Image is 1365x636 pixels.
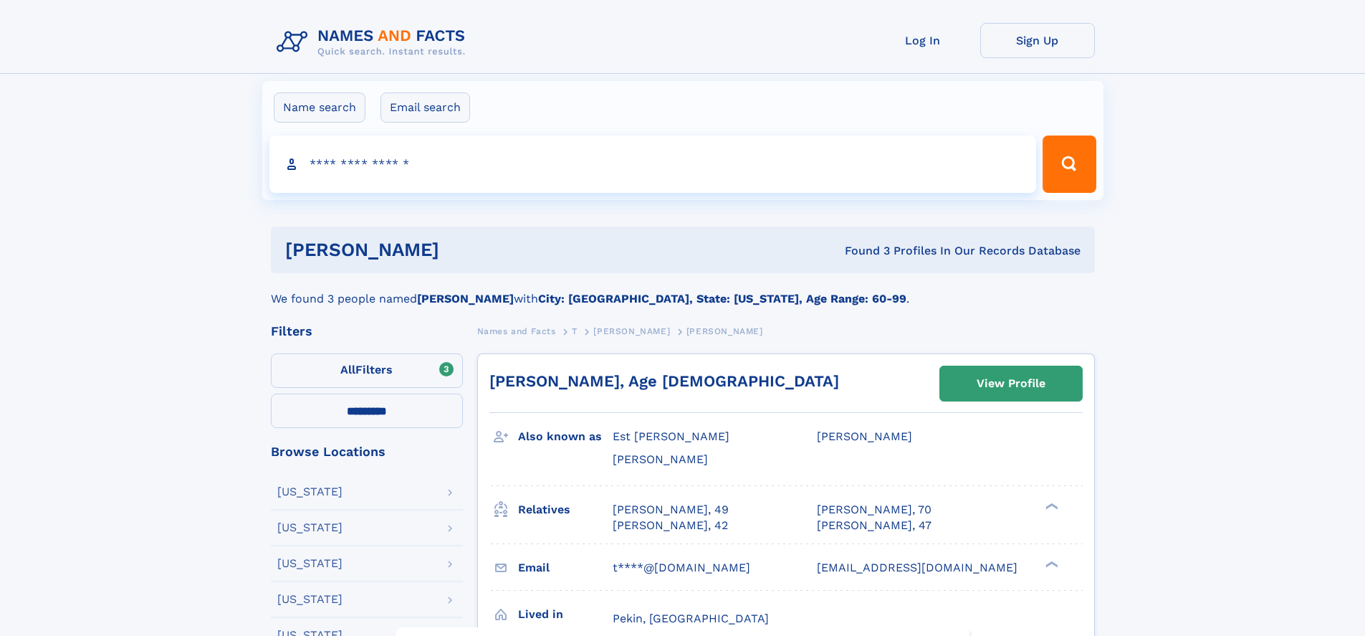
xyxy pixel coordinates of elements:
[340,363,355,376] span: All
[817,561,1017,574] span: [EMAIL_ADDRESS][DOMAIN_NAME]
[538,292,906,305] b: City: [GEOGRAPHIC_DATA], State: [US_STATE], Age Range: 60-99
[980,23,1095,58] a: Sign Up
[518,556,613,580] h3: Email
[271,273,1095,308] div: We found 3 people named with .
[613,502,729,518] a: [PERSON_NAME], 49
[380,92,470,123] label: Email search
[477,322,556,340] a: Names and Facts
[572,326,578,336] span: T
[518,498,613,522] h3: Relatives
[866,23,980,58] a: Log In
[518,424,613,449] h3: Also known as
[271,445,463,458] div: Browse Locations
[817,429,912,443] span: [PERSON_NAME]
[417,292,514,305] b: [PERSON_NAME]
[613,612,769,625] span: Pekin, [GEOGRAPHIC_DATA]
[642,243,1081,259] div: Found 3 Profiles In Our Records Database
[271,325,463,338] div: Filters
[1042,501,1059,511] div: ❯
[613,518,728,533] a: [PERSON_NAME], 42
[977,367,1045,400] div: View Profile
[489,372,839,390] a: [PERSON_NAME], Age [DEMOGRAPHIC_DATA]
[274,92,365,123] label: Name search
[269,136,1037,193] input: search input
[271,353,463,388] label: Filters
[1042,559,1059,569] div: ❯
[277,486,343,498] div: [US_STATE]
[1043,136,1096,193] button: Search Button
[817,502,931,518] a: [PERSON_NAME], 70
[277,558,343,569] div: [US_STATE]
[686,326,763,336] span: [PERSON_NAME]
[277,594,343,605] div: [US_STATE]
[277,522,343,533] div: [US_STATE]
[593,322,670,340] a: [PERSON_NAME]
[613,429,729,443] span: Est [PERSON_NAME]
[613,452,708,466] span: [PERSON_NAME]
[940,366,1082,401] a: View Profile
[593,326,670,336] span: [PERSON_NAME]
[572,322,578,340] a: T
[285,241,642,259] h1: [PERSON_NAME]
[271,23,477,62] img: Logo Names and Facts
[518,602,613,627] h3: Lived in
[817,518,931,533] a: [PERSON_NAME], 47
